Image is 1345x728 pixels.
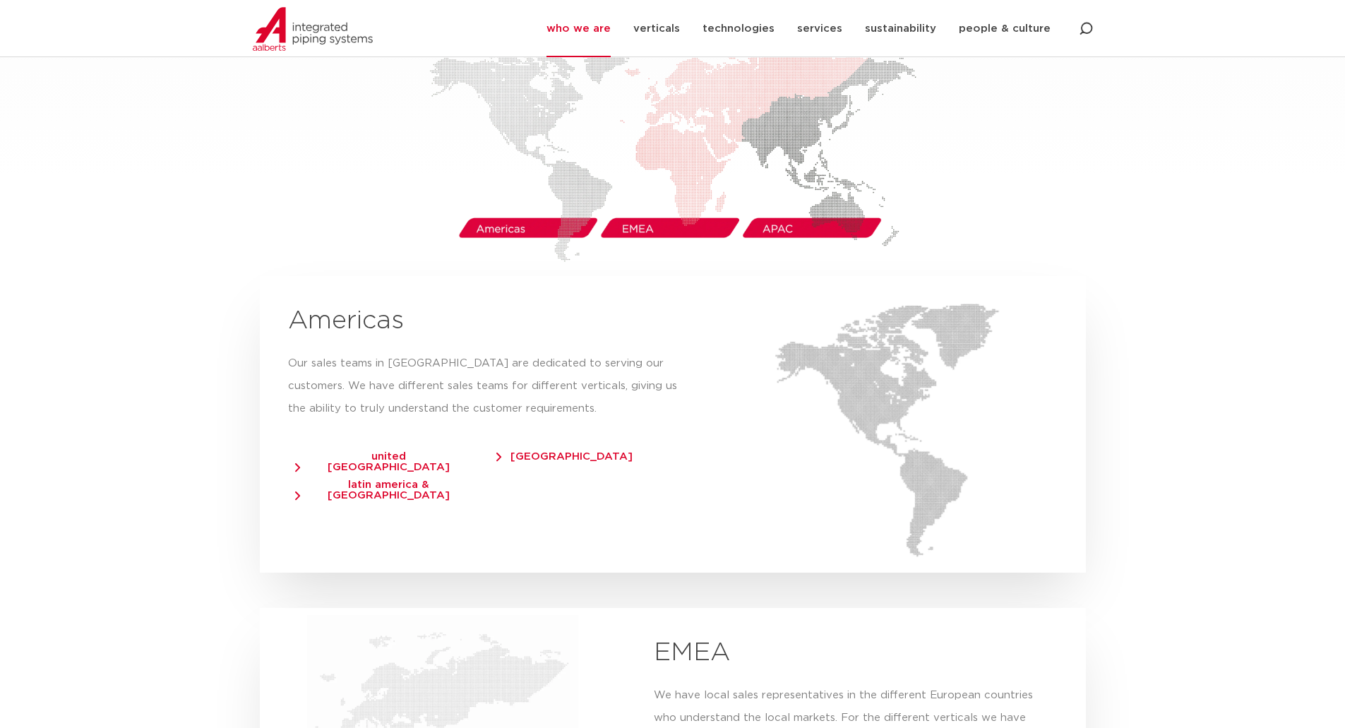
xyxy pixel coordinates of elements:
[496,451,633,462] span: [GEOGRAPHIC_DATA]
[295,444,490,472] a: united [GEOGRAPHIC_DATA]
[654,636,1058,670] h2: EMEA
[295,472,490,501] a: latin america & [GEOGRAPHIC_DATA]
[288,304,692,338] h2: Americas
[295,479,469,501] span: latin america & [GEOGRAPHIC_DATA]
[295,451,469,472] span: united [GEOGRAPHIC_DATA]
[288,352,692,420] p: Our sales teams in [GEOGRAPHIC_DATA] are dedicated to serving our customers. We have different sa...
[496,444,654,462] a: [GEOGRAPHIC_DATA]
